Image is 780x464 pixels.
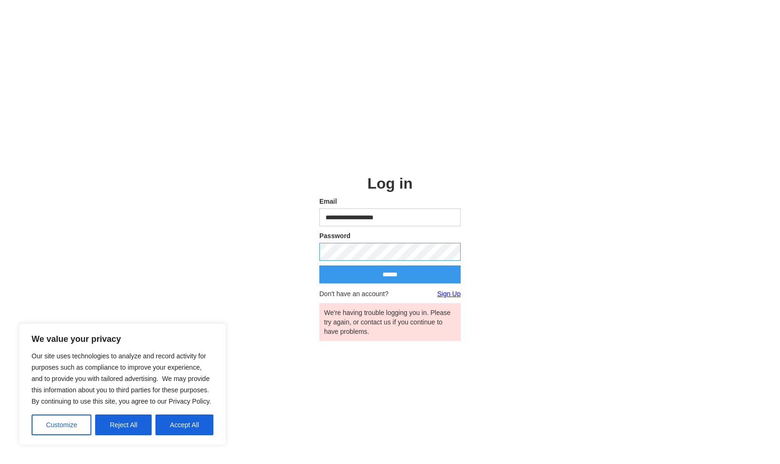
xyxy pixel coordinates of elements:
[319,175,461,192] h2: Log in
[95,414,152,435] button: Reject All
[324,308,456,336] div: We're having trouble logging you in. Please try again, or contact us if you continue to have prob...
[155,414,213,435] button: Accept All
[19,323,226,445] div: We value your privacy
[32,352,211,405] span: Our site uses technologies to analyze and record activity for purposes such as compliance to impr...
[32,414,91,435] button: Customize
[437,289,461,298] a: Sign Up
[319,289,389,298] span: Don't have an account?
[319,231,461,240] label: Password
[32,333,213,345] p: We value your privacy
[319,197,461,206] label: Email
